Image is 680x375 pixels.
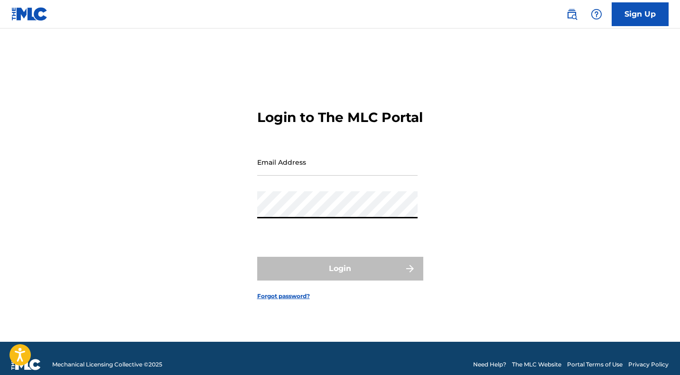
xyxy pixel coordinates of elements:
a: Sign Up [612,2,669,26]
img: search [566,9,578,20]
img: logo [11,359,41,370]
a: Privacy Policy [628,360,669,369]
span: Mechanical Licensing Collective © 2025 [52,360,162,369]
a: The MLC Website [512,360,561,369]
a: Public Search [562,5,581,24]
a: Forgot password? [257,292,310,300]
img: help [591,9,602,20]
iframe: Chat Widget [633,329,680,375]
a: Need Help? [473,360,506,369]
img: MLC Logo [11,7,48,21]
div: Help [587,5,606,24]
a: Portal Terms of Use [567,360,623,369]
h3: Login to The MLC Portal [257,109,423,126]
